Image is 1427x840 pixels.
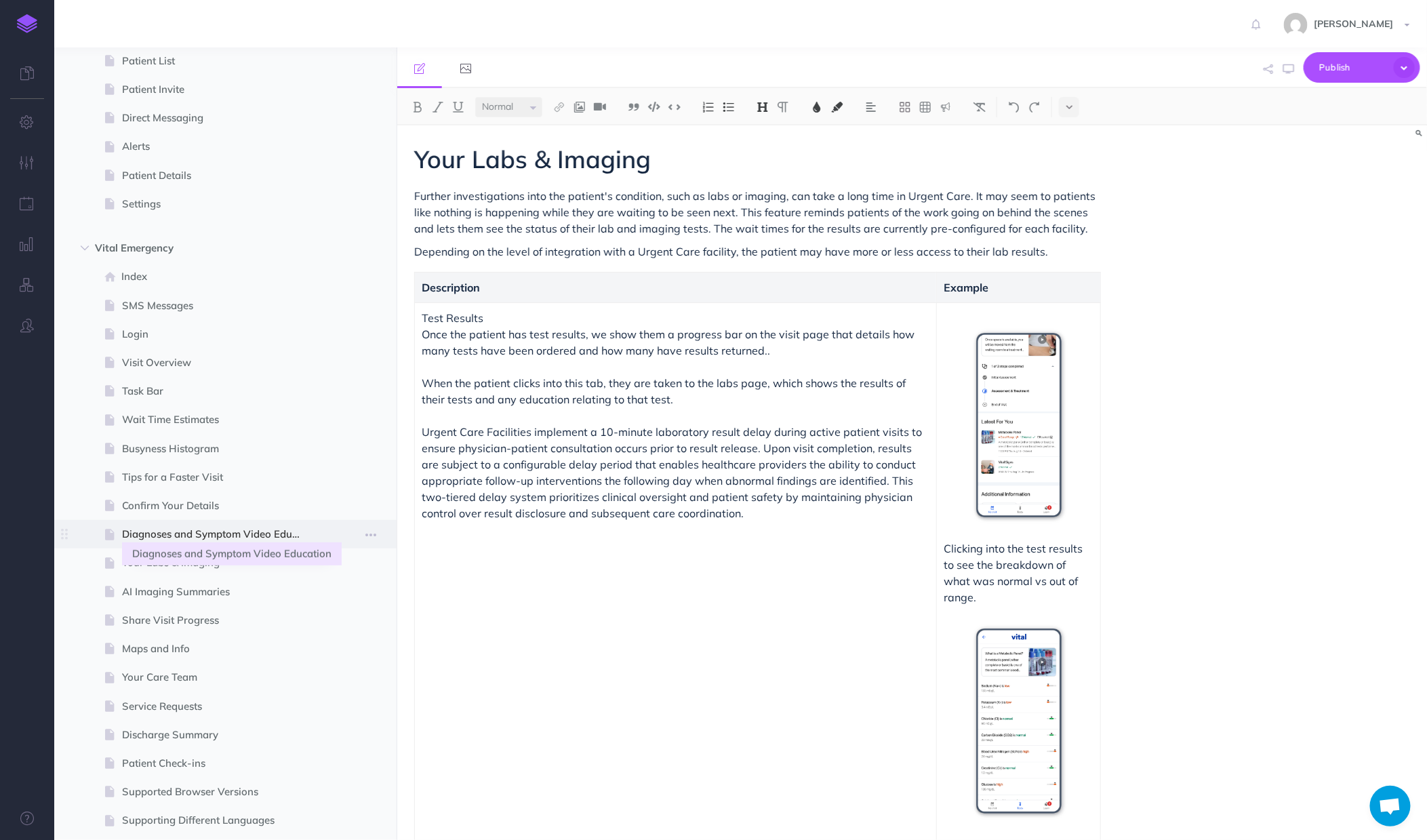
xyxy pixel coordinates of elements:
img: Text background color button [831,102,843,113]
span: Visit Overview [122,355,315,371]
span: Task Bar [122,383,315,399]
span: Patient Invite [122,81,315,98]
img: desktop-portrait-light-version-3-urgent-care-assessment-treatment-what-is-a-metabolic-panel.png [969,622,1068,820]
img: Ordered list button [702,102,715,113]
span: Login [122,326,315,342]
span: Patient List [122,53,315,69]
img: Undo [1008,102,1020,113]
img: Bold button [411,102,424,113]
span: Confirm Your Details [122,498,315,514]
span: Direct Messaging [122,110,315,126]
span: Test Results [422,311,483,325]
span: Your Care Team [122,669,315,685]
span: Diagnoses and Symptom Video Education [122,526,315,542]
img: Text color button [811,102,823,113]
span: Publish [1319,57,1387,78]
span: Urgent Care Facilities implement a 10-minute laboratory result delay during active patient visits... [422,425,925,520]
img: Create table button [919,102,931,113]
img: Code block button [648,102,660,112]
span: Share Visit Progress [122,612,315,628]
img: Paragraph button [777,102,789,113]
img: Blockquote button [628,102,640,113]
span: Once the patient has test results, we show them a progress bar on the visit page that details how... [422,327,917,406]
img: Italic button [432,102,444,113]
span: Busyness Histogram [122,441,315,457]
span: Supported Browser Versions [122,784,315,800]
button: Publish [1304,52,1420,83]
img: Add image button [574,102,586,113]
span: Further investigations into the patient's condition, such as labs or imaging, can take a long tim... [414,189,1098,235]
span: [PERSON_NAME] [1308,18,1401,30]
span: Your Labs & Imaging [122,555,315,571]
span: Service Requests [122,698,315,715]
img: Inline code button [668,102,681,112]
img: Underline button [452,102,464,113]
img: Clear styles button [973,102,986,113]
span: Depending on the level of integration with a Urgent Care facility, the patient may have more or l... [414,245,1048,258]
span: Discharge Summary [122,727,315,743]
img: Callout dropdown menu button [940,102,952,113]
img: Headings dropdown button [757,102,769,113]
span: Your Labs & Imaging [414,144,651,174]
span: Patient Check-ins [122,755,315,772]
span: Tips for a Faster Visit [122,469,315,485]
img: 5da3de2ef7f569c4e7af1a906648a0de.jpg [1284,13,1308,37]
img: logo-mark.svg [17,14,37,33]
p: Clicking into the test results to see the breakdown of what was normal vs out of range. [944,540,1093,605]
span: Example [944,281,988,294]
img: Add video button [594,102,606,113]
span: Settings [122,196,315,212]
span: Wait Time Estimates [122,412,315,428]
img: Link button [553,102,565,113]
span: Vital Emergency [95,240,298,256]
div: Open chat [1370,786,1411,826]
span: Patient Details [122,167,315,184]
span: Index [121,268,315,285]
span: AI Imaging Summaries [122,584,315,600]
span: Alerts [122,138,315,155]
img: desktop-portrait-light-version-6-urgent-care-assessment-treatment-steps-1755211834400.png [969,326,1068,525]
span: Maps and Info [122,641,315,657]
span: Description [422,281,480,294]
img: Redo [1028,102,1041,113]
img: Unordered list button [723,102,735,113]
span: Supporting Different Languages [122,812,315,828]
span: SMS Messages [122,298,315,314]
img: Alignment dropdown menu button [865,102,877,113]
